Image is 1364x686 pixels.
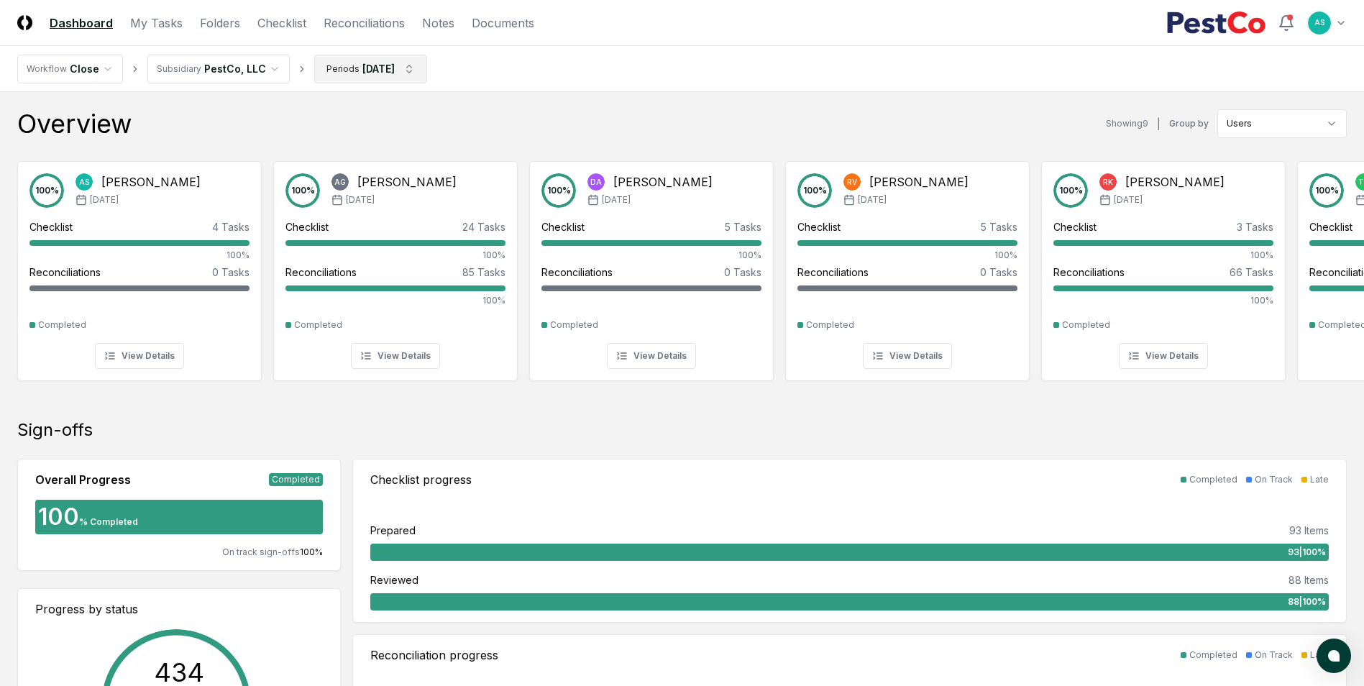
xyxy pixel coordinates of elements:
[130,14,183,32] a: My Tasks
[370,523,416,538] div: Prepared
[602,193,631,206] span: [DATE]
[101,173,201,191] div: [PERSON_NAME]
[157,63,201,76] div: Subsidiary
[314,55,427,83] button: Periods[DATE]
[1189,473,1237,486] div: Completed
[1310,649,1329,662] div: Late
[370,646,498,664] div: Reconciliation progress
[334,177,346,188] span: AG
[285,294,505,307] div: 100%
[29,265,101,280] div: Reconciliations
[1125,173,1225,191] div: [PERSON_NAME]
[1053,249,1273,262] div: 100%
[472,14,534,32] a: Documents
[346,193,375,206] span: [DATE]
[95,343,184,369] button: View Details
[863,343,952,369] button: View Details
[1169,119,1209,128] label: Group by
[90,193,119,206] span: [DATE]
[462,219,505,234] div: 24 Tasks
[357,173,457,191] div: [PERSON_NAME]
[1189,649,1237,662] div: Completed
[370,471,472,488] div: Checklist progress
[613,173,713,191] div: [PERSON_NAME]
[17,15,32,30] img: Logo
[35,506,79,529] div: 100
[200,14,240,32] a: Folders
[724,265,761,280] div: 0 Tasks
[1106,117,1148,130] div: Showing 9
[50,14,113,32] a: Dashboard
[981,219,1017,234] div: 5 Tasks
[1255,649,1293,662] div: On Track
[285,265,357,280] div: Reconciliations
[529,150,774,381] a: 100%DA[PERSON_NAME][DATE]Checklist5 Tasks100%Reconciliations0 TasksCompletedView Details
[212,265,250,280] div: 0 Tasks
[1166,12,1266,35] img: PestCo logo
[797,249,1017,262] div: 100%
[858,193,887,206] span: [DATE]
[35,471,131,488] div: Overall Progress
[422,14,454,32] a: Notes
[29,219,73,234] div: Checklist
[212,219,250,234] div: 4 Tasks
[1062,319,1110,331] div: Completed
[222,546,300,557] span: On track sign-offs
[462,265,505,280] div: 85 Tasks
[797,265,869,280] div: Reconciliations
[1053,265,1125,280] div: Reconciliations
[806,319,854,331] div: Completed
[17,150,262,381] a: 100%AS[PERSON_NAME][DATE]Checklist4 Tasks100%Reconciliations0 TasksCompletedView Details
[285,249,505,262] div: 100%
[351,343,440,369] button: View Details
[269,473,323,486] div: Completed
[541,265,613,280] div: Reconciliations
[1288,546,1326,559] span: 93 | 100 %
[17,109,132,138] div: Overview
[1041,150,1286,381] a: 100%RK[PERSON_NAME][DATE]Checklist3 Tasks100%Reconciliations66 Tasks100%CompletedView Details
[725,219,761,234] div: 5 Tasks
[590,177,602,188] span: DA
[29,249,250,262] div: 100%
[1314,17,1324,28] span: AS
[38,319,86,331] div: Completed
[79,516,138,529] div: % Completed
[17,55,427,83] nav: breadcrumb
[1289,523,1329,538] div: 93 Items
[869,173,969,191] div: [PERSON_NAME]
[980,265,1017,280] div: 0 Tasks
[1310,473,1329,486] div: Late
[1255,473,1293,486] div: On Track
[1306,10,1332,36] button: AS
[273,150,518,381] a: 100%AG[PERSON_NAME][DATE]Checklist24 Tasks100%Reconciliations85 Tasks100%CompletedView Details
[79,177,89,188] span: AS
[1119,343,1208,369] button: View Details
[785,150,1030,381] a: 100%RV[PERSON_NAME][DATE]Checklist5 Tasks100%Reconciliations0 TasksCompletedView Details
[1157,116,1161,132] div: |
[607,343,696,369] button: View Details
[326,63,360,76] div: Periods
[1053,294,1273,307] div: 100%
[300,546,323,557] span: 100 %
[1237,219,1273,234] div: 3 Tasks
[362,61,395,76] div: [DATE]
[294,319,342,331] div: Completed
[352,459,1347,623] a: Checklist progressCompletedOn TrackLatePrepared93 Items93|100%Reviewed88 Items88|100%
[541,219,585,234] div: Checklist
[17,419,1347,442] div: Sign-offs
[257,14,306,32] a: Checklist
[1053,219,1097,234] div: Checklist
[324,14,405,32] a: Reconciliations
[370,572,418,587] div: Reviewed
[1114,193,1143,206] span: [DATE]
[35,600,323,618] div: Progress by status
[1317,639,1351,673] button: atlas-launcher
[27,63,67,76] div: Workflow
[1103,177,1113,188] span: RK
[1230,265,1273,280] div: 66 Tasks
[847,177,857,188] span: RV
[541,249,761,262] div: 100%
[285,219,329,234] div: Checklist
[1309,219,1352,234] div: Checklist
[797,219,841,234] div: Checklist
